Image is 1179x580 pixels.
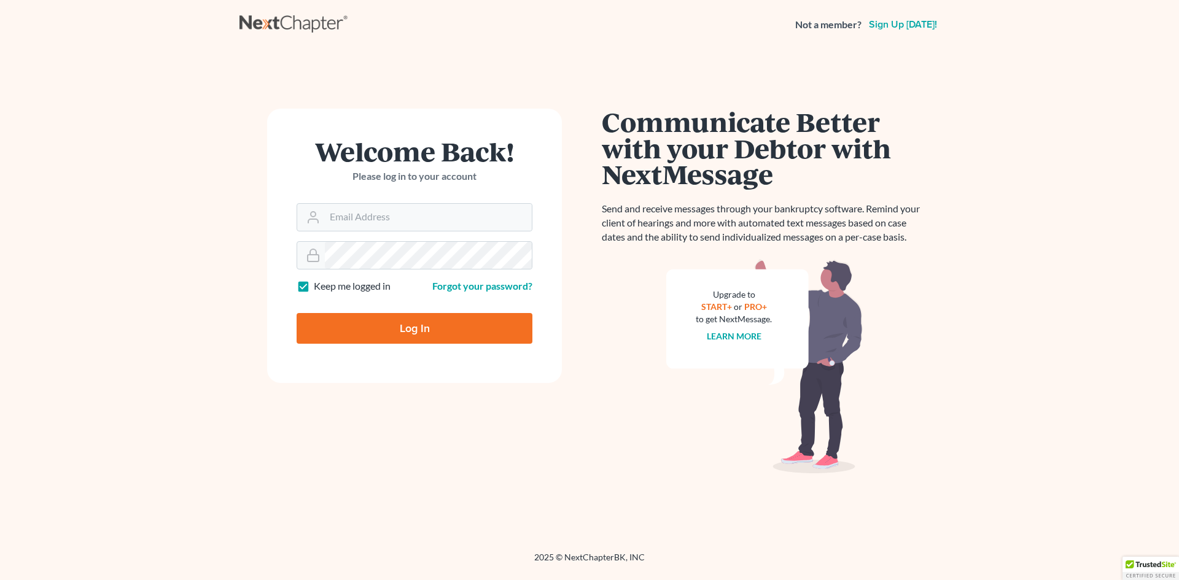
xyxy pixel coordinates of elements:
[696,288,772,301] div: Upgrade to
[696,313,772,325] div: to get NextMessage.
[666,259,863,474] img: nextmessage_bg-59042aed3d76b12b5cd301f8e5b87938c9018125f34e5fa2b7a6b67550977c72.svg
[297,169,532,184] p: Please log in to your account
[744,301,767,312] a: PRO+
[701,301,732,312] a: START+
[325,204,532,231] input: Email Address
[432,280,532,292] a: Forgot your password?
[795,18,862,32] strong: Not a member?
[707,331,761,341] a: Learn more
[734,301,742,312] span: or
[297,138,532,164] h1: Welcome Back!
[602,202,927,244] p: Send and receive messages through your bankruptcy software. Remind your client of hearings and mo...
[297,313,532,344] input: Log In
[314,279,391,293] label: Keep me logged in
[1123,557,1179,580] div: TrustedSite Certified
[602,109,927,187] h1: Communicate Better with your Debtor with NextMessage
[239,551,940,573] div: 2025 © NextChapterBK, INC
[866,20,940,29] a: Sign up [DATE]!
